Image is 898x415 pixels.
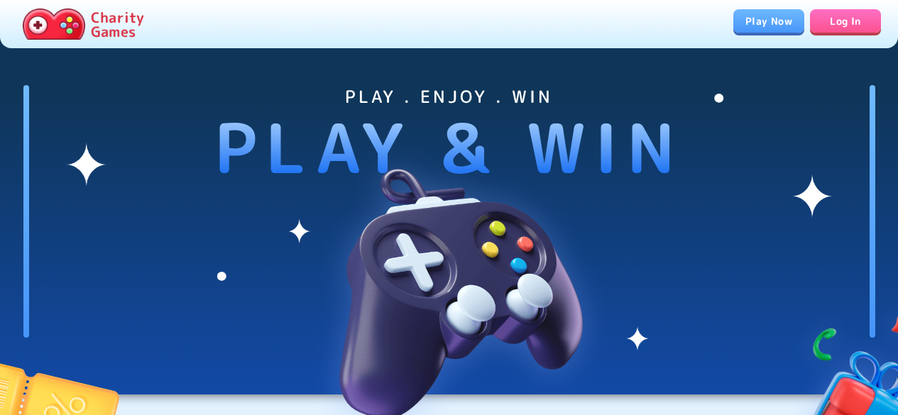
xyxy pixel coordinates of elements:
[66,85,833,360] img: shines
[810,9,881,33] a: Log In
[23,9,85,40] img: Charity.Games
[17,6,150,43] a: Charity Games
[733,9,804,33] a: Play Now
[91,10,144,38] p: Charity Games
